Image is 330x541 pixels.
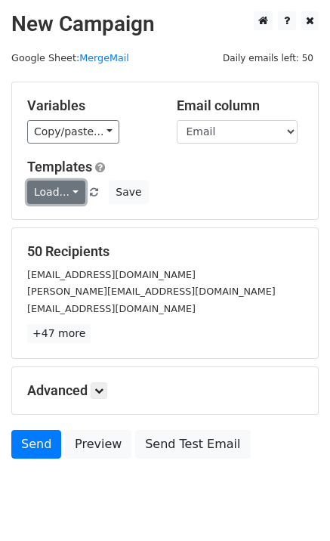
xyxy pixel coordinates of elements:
[27,120,119,144] a: Copy/paste...
[79,52,129,63] a: MergeMail
[27,97,154,114] h5: Variables
[27,303,196,314] small: [EMAIL_ADDRESS][DOMAIN_NAME]
[65,430,131,459] a: Preview
[27,269,196,280] small: [EMAIL_ADDRESS][DOMAIN_NAME]
[109,181,148,204] button: Save
[135,430,250,459] a: Send Test Email
[27,159,92,175] a: Templates
[27,181,85,204] a: Load...
[11,11,319,37] h2: New Campaign
[11,52,129,63] small: Google Sheet:
[27,324,91,343] a: +47 more
[11,430,61,459] a: Send
[217,50,319,66] span: Daily emails left: 50
[177,97,304,114] h5: Email column
[217,52,319,63] a: Daily emails left: 50
[27,243,303,260] h5: 50 Recipients
[27,286,276,297] small: [PERSON_NAME][EMAIL_ADDRESS][DOMAIN_NAME]
[27,382,303,399] h5: Advanced
[254,468,330,541] iframe: Chat Widget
